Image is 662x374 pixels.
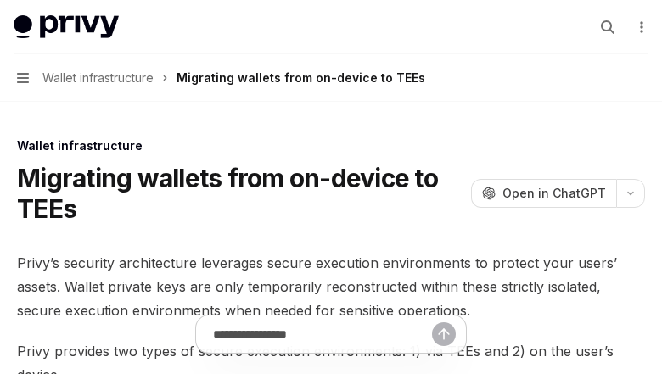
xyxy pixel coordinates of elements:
[631,15,648,39] button: More actions
[17,137,645,154] div: Wallet infrastructure
[14,15,119,39] img: light logo
[177,68,425,88] div: Migrating wallets from on-device to TEEs
[502,185,606,202] span: Open in ChatGPT
[471,179,616,208] button: Open in ChatGPT
[42,68,154,88] span: Wallet infrastructure
[432,322,456,346] button: Send message
[17,251,645,322] span: Privy’s security architecture leverages secure execution environments to protect your users’ asse...
[17,163,464,224] h1: Migrating wallets from on-device to TEEs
